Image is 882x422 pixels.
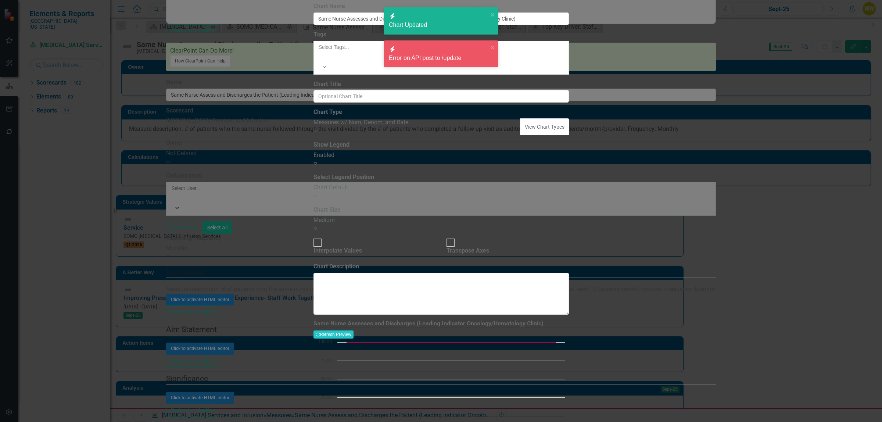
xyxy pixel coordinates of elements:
[313,151,569,160] div: Enabled
[313,2,345,11] label: Chart Name
[320,357,332,364] text: 75.00
[313,330,354,339] button: Refresh Preview
[320,394,332,400] text: 25.00
[313,31,326,39] label: Tags
[345,341,557,344] g: Goal, series 3 of 3. Line with 12 data points.
[313,108,342,117] label: Chart Type
[313,320,569,327] h3: Same Nurse Assesses and Discharges (Leading Indicator Oncology/Hematology Clinic)
[313,206,341,214] label: Chart Size
[447,247,489,255] div: Transpose Axes
[490,43,495,52] button: close
[313,118,521,127] div: Measures w/ Num, Denom, and Rate
[313,80,341,89] label: Chart Title
[389,21,488,29] div: Chart Updated
[313,216,569,225] div: Medium
[323,412,332,419] text: 0.00
[520,118,569,135] button: View Chart Types
[313,173,374,182] label: Select Legend Position
[313,90,569,103] input: Optional Chart Title
[389,54,488,62] div: Error on API post to /update
[320,375,332,382] text: 50.00
[313,262,359,271] label: Chart Description
[313,247,362,255] div: Interpolate Values
[313,183,569,192] div: Chart Default
[313,141,349,149] label: Show Legend
[318,338,332,345] text: 100.00
[319,43,563,51] div: Select Tags...
[490,10,495,19] button: close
